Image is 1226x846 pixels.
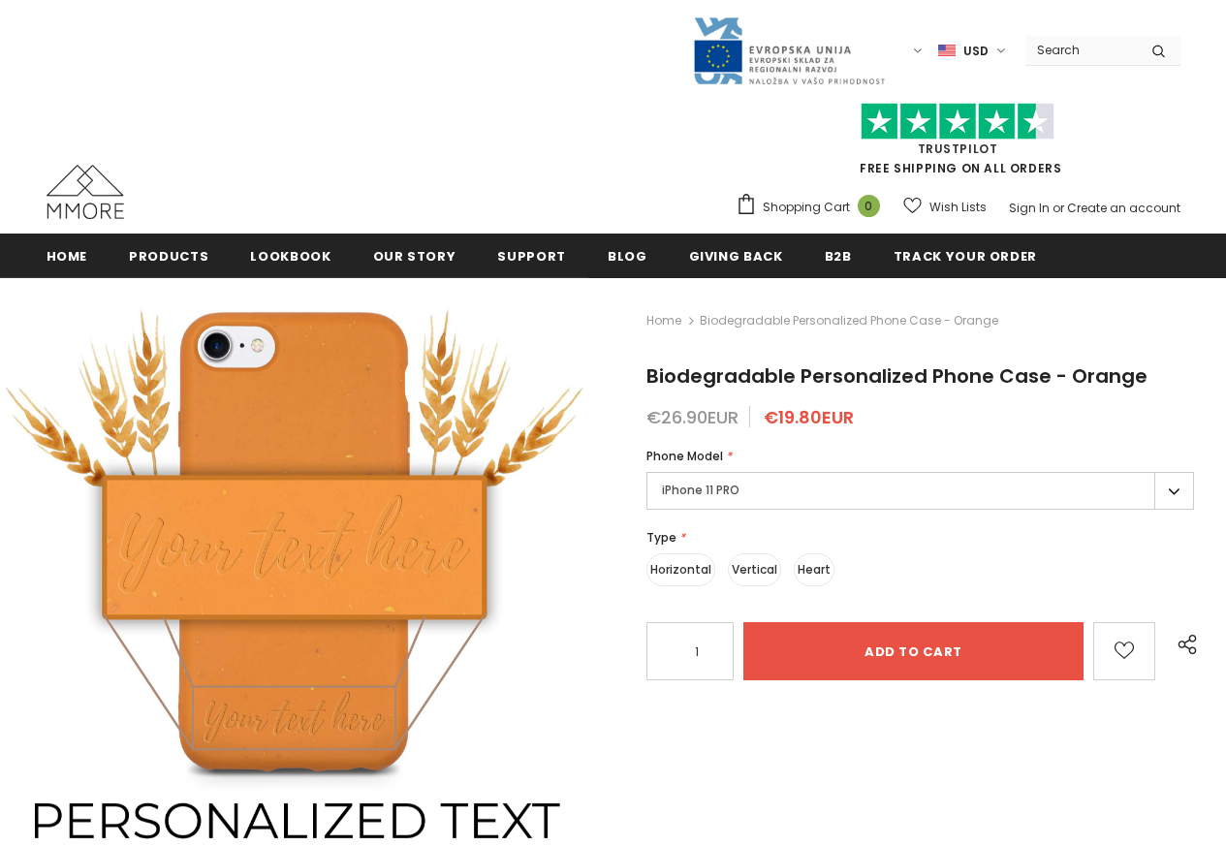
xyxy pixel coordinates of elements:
[963,42,989,61] span: USD
[47,165,124,219] img: MMORE Cases
[1009,200,1050,216] a: Sign In
[646,472,1194,510] label: iPhone 11 PRO
[700,309,998,332] span: Biodegradable Personalized Phone Case - Orange
[646,529,676,546] span: Type
[373,247,456,266] span: Our Story
[250,234,330,277] a: Lookbook
[646,309,681,332] a: Home
[47,234,88,277] a: Home
[894,247,1037,266] span: Track your order
[918,141,998,157] a: Trustpilot
[794,553,834,586] label: Heart
[825,247,852,266] span: B2B
[1053,200,1064,216] span: or
[689,234,783,277] a: Giving back
[608,247,647,266] span: Blog
[689,247,783,266] span: Giving back
[736,111,1180,176] span: FREE SHIPPING ON ALL ORDERS
[825,234,852,277] a: B2B
[646,362,1147,390] span: Biodegradable Personalized Phone Case - Orange
[764,405,854,429] span: €19.80EUR
[861,103,1054,141] img: Trust Pilot Stars
[692,16,886,86] img: Javni Razpis
[692,42,886,58] a: Javni Razpis
[1067,200,1180,216] a: Create an account
[858,195,880,217] span: 0
[129,234,208,277] a: Products
[497,234,566,277] a: support
[938,43,956,59] img: USD
[129,247,208,266] span: Products
[646,553,715,586] label: Horizontal
[373,234,456,277] a: Our Story
[497,247,566,266] span: support
[743,622,1084,680] input: Add to cart
[1025,36,1137,64] input: Search Site
[763,198,850,217] span: Shopping Cart
[47,247,88,266] span: Home
[929,198,987,217] span: Wish Lists
[736,193,890,222] a: Shopping Cart 0
[728,553,781,586] label: Vertical
[894,234,1037,277] a: Track your order
[646,405,739,429] span: €26.90EUR
[903,190,987,224] a: Wish Lists
[608,234,647,277] a: Blog
[250,247,330,266] span: Lookbook
[646,448,723,464] span: Phone Model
